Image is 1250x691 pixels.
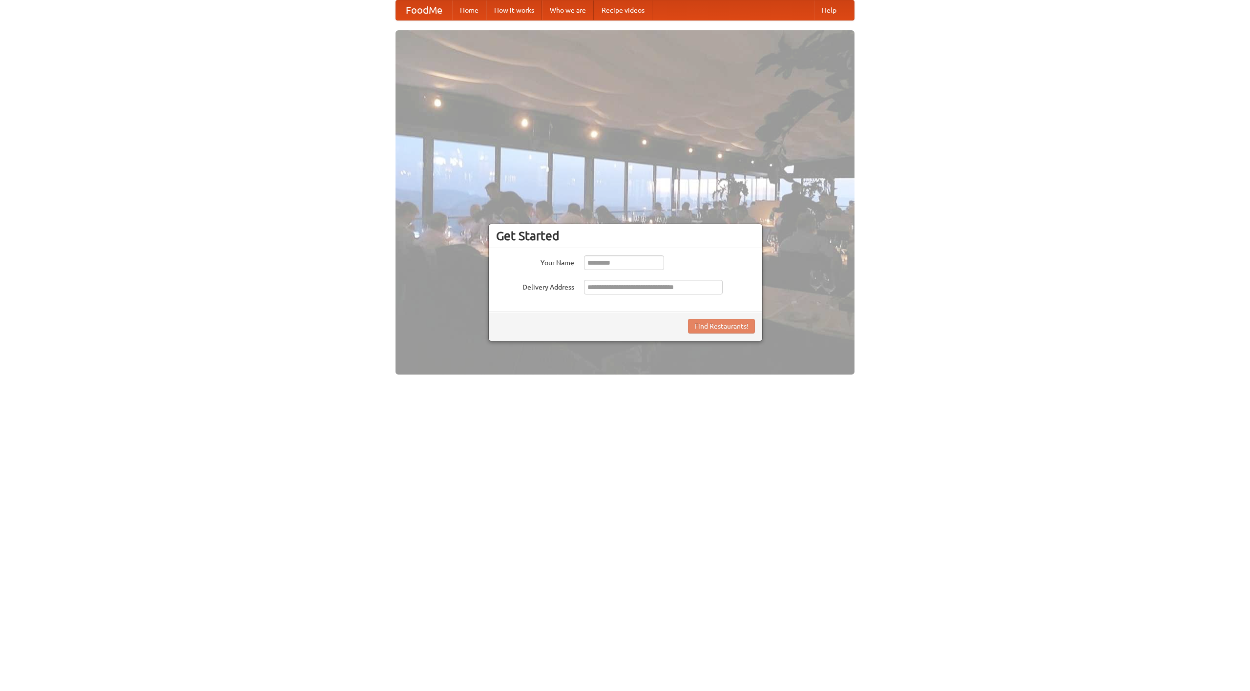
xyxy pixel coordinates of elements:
a: Who we are [542,0,594,20]
h3: Get Started [496,229,755,243]
label: Delivery Address [496,280,574,292]
a: Home [452,0,486,20]
a: Help [814,0,844,20]
button: Find Restaurants! [688,319,755,334]
a: How it works [486,0,542,20]
a: FoodMe [396,0,452,20]
label: Your Name [496,255,574,268]
a: Recipe videos [594,0,652,20]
